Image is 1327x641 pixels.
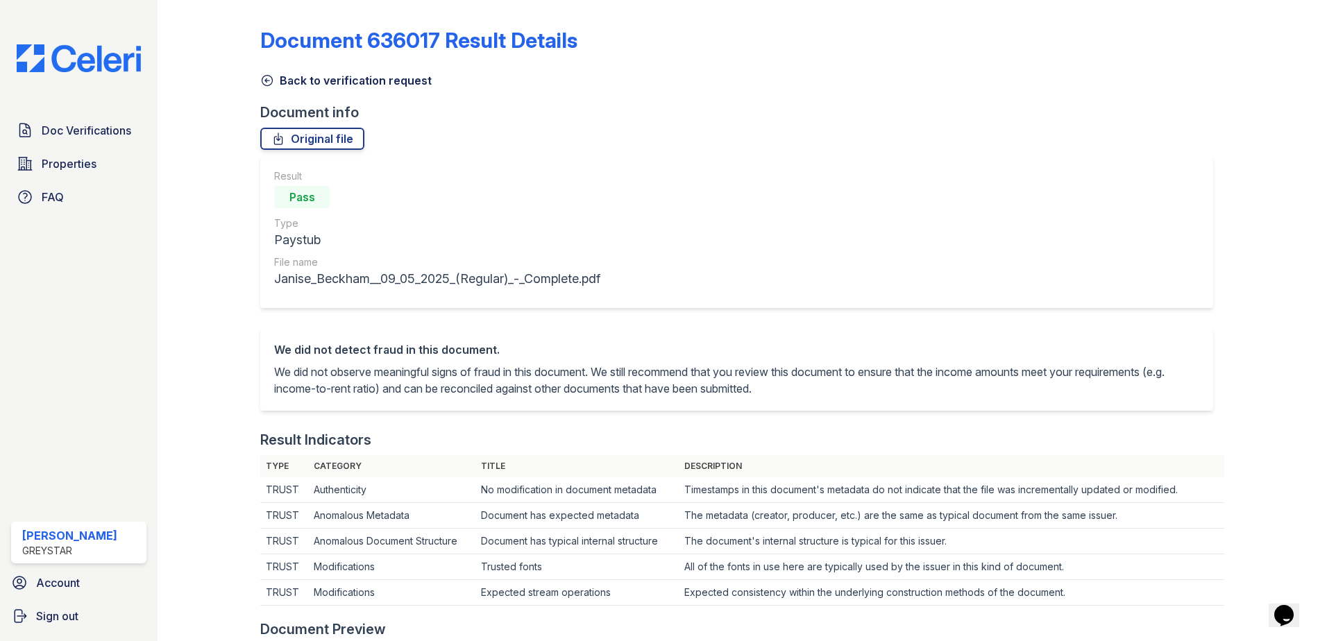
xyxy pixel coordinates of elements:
[679,529,1224,554] td: The document's internal structure is typical for this issuer.
[308,529,475,554] td: Anomalous Document Structure
[1269,586,1313,627] iframe: chat widget
[274,364,1199,397] p: We did not observe meaningful signs of fraud in this document. We still recommend that you review...
[22,527,117,544] div: [PERSON_NAME]
[475,529,679,554] td: Document has typical internal structure
[274,230,600,250] div: Paystub
[274,216,600,230] div: Type
[260,580,308,606] td: TRUST
[274,186,330,208] div: Pass
[260,529,308,554] td: TRUST
[260,503,308,529] td: TRUST
[42,189,64,205] span: FAQ
[36,574,80,591] span: Account
[679,477,1224,503] td: Timestamps in this document's metadata do not indicate that the file was incrementally updated or...
[6,569,152,597] a: Account
[274,341,1199,358] div: We did not detect fraud in this document.
[11,117,146,144] a: Doc Verifications
[6,602,152,630] a: Sign out
[274,169,600,183] div: Result
[260,103,1224,122] div: Document info
[260,28,577,53] a: Document 636017 Result Details
[679,580,1224,606] td: Expected consistency within the underlying construction methods of the document.
[42,122,131,139] span: Doc Verifications
[475,554,679,580] td: Trusted fonts
[260,619,386,639] div: Document Preview
[308,580,475,606] td: Modifications
[260,455,308,477] th: Type
[260,72,432,89] a: Back to verification request
[274,255,600,269] div: File name
[308,554,475,580] td: Modifications
[679,455,1224,477] th: Description
[308,503,475,529] td: Anomalous Metadata
[42,155,96,172] span: Properties
[260,430,371,450] div: Result Indicators
[22,544,117,558] div: Greystar
[11,150,146,178] a: Properties
[11,183,146,211] a: FAQ
[6,44,152,72] img: CE_Logo_Blue-a8612792a0a2168367f1c8372b55b34899dd931a85d93a1a3d3e32e68fde9ad4.png
[475,580,679,606] td: Expected stream operations
[679,503,1224,529] td: The metadata (creator, producer, etc.) are the same as typical document from the same issuer.
[308,477,475,503] td: Authenticity
[679,554,1224,580] td: All of the fonts in use here are typically used by the issuer in this kind of document.
[36,608,78,624] span: Sign out
[475,503,679,529] td: Document has expected metadata
[274,269,600,289] div: Janise_Beckham__09_05_2025_(Regular)_-_Complete.pdf
[260,477,308,503] td: TRUST
[475,455,679,477] th: Title
[308,455,475,477] th: Category
[260,128,364,150] a: Original file
[475,477,679,503] td: No modification in document metadata
[260,554,308,580] td: TRUST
